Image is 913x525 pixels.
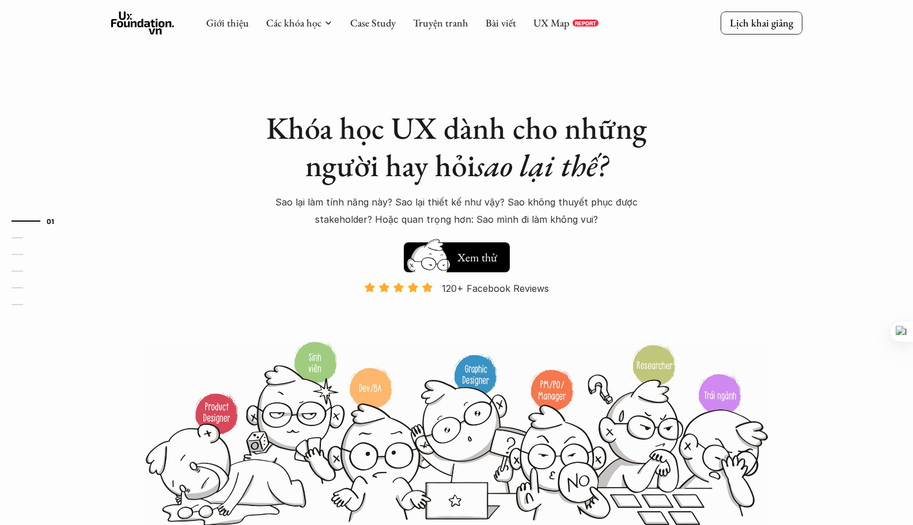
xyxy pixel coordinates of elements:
[12,214,66,228] a: 01
[456,249,498,265] h5: Xem thử
[486,16,516,29] a: Bài viết
[413,16,468,29] a: Truyện tranh
[442,280,549,297] p: 120+ Facebook Reviews
[533,16,570,29] a: UX Map
[47,216,55,225] strong: 01
[255,109,658,184] h1: Khóa học UX dành cho những người hay hỏi
[354,281,559,340] a: 120+ Facebook Reviews
[573,20,598,26] a: REPORT
[575,20,596,26] p: REPORT
[730,16,793,29] p: Lịch khai giảng
[475,145,608,185] em: sao lại thế?
[266,16,321,29] a: Các khóa học
[350,16,396,29] a: Case Study
[255,193,658,229] p: Sao lại làm tính năng này? Sao lại thiết kế như vậy? Sao không thuyết phục được stakeholder? Hoặc...
[721,12,802,34] a: Lịch khai giảng
[206,16,249,29] a: Giới thiệu
[404,237,510,272] a: Xem thử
